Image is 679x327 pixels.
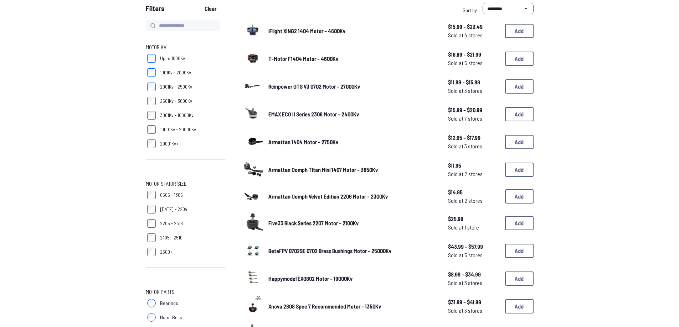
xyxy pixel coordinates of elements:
input: [DATE] - 2204 [147,205,156,213]
span: Sold at 1 store [448,223,499,232]
span: 10001Kv - 20000Kv [160,126,196,133]
span: $8.99 - $34.99 [448,270,499,279]
a: image [243,48,263,70]
a: EMAX ECO II Series 2306 Motor - 2400Kv [268,110,437,118]
span: Sold at 3 stores [448,86,499,95]
span: Sold at 3 stores [448,279,499,287]
a: Five33 Black Series 2207 Motor - 2100Kv [268,219,437,227]
span: $25.99 [448,215,499,223]
img: image [243,240,263,260]
span: Sold at 5 stores [448,59,499,67]
span: T-Motor F1404 Motor - 4600Kv [268,55,338,62]
input: 1001Kv - 2000Kv [147,68,156,77]
button: Add [505,216,534,230]
span: Filters [146,3,164,17]
input: 0505 - 1306 [147,191,156,199]
span: Motor Stator Size [146,179,187,188]
img: image [243,48,263,68]
a: Happymodel EX0802 Motor - 19000Kv [268,274,437,283]
input: 10001Kv - 20000Kv [147,125,156,134]
span: Sold at 5 stores [448,251,499,259]
span: $15.99 - $23.49 [448,22,499,31]
a: Armattan Oomph Velvet Edition 2206 Motor - 2300Kv [268,192,437,201]
img: image [243,268,263,288]
input: Motor Bells [147,313,156,322]
a: Rcinpower GTS V3 0702 Motor - 27000Kv [268,82,437,91]
a: Xnova 2808 Spec 7 Recommended Motor - 1350Kv [268,302,437,311]
input: 2405 - 2510 [147,233,156,242]
img: image [243,20,263,40]
span: $12.95 - $17.99 [448,133,499,142]
input: 20001Kv+ [147,139,156,148]
img: image [243,295,263,315]
span: 20001Kv+ [160,140,179,147]
a: image [243,240,263,262]
span: Armattan Oomph Titan Mini 1407 Motor - 3650Kv [268,166,378,173]
a: Armattan Oomph Titan Mini 1407 Motor - 3650Kv [268,165,437,174]
span: Sold at 2 stores [448,170,499,178]
img: image [243,75,263,95]
a: image [243,295,263,317]
span: Sort by [463,7,477,13]
button: Add [505,79,534,94]
a: image [243,20,263,42]
span: Happymodel EX0802 Motor - 19000Kv [268,275,353,282]
span: EMAX ECO II Series 2306 Motor - 2400Kv [268,111,359,117]
a: image [243,103,263,125]
span: Sold at 4 stores [448,31,499,39]
span: $31.99 - $41.99 [448,298,499,306]
button: Add [505,244,534,258]
img: image [243,190,263,203]
input: 2501Kv - 3000Kv [147,97,156,105]
span: Bearings [160,300,178,307]
span: Armattan 1404 Motor - 2750Kv [268,138,338,145]
input: Up to 1000Kv [147,54,156,63]
span: $15.99 - $20.99 [448,106,499,114]
a: Armattan 1404 Motor - 2750Kv [268,138,437,146]
select: Sort by [483,3,534,14]
span: $11.95 [448,161,499,170]
img: image [243,103,263,123]
a: image [243,268,263,290]
span: 2001Kv - 2500Kv [160,83,192,90]
input: 2001Kv - 2500Kv [147,83,156,91]
span: Up to 1000Kv [160,55,185,62]
button: Add [505,271,534,286]
span: Five33 Black Series 2207 Motor - 2100Kv [268,220,359,226]
span: 0505 - 1306 [160,191,183,199]
button: Add [505,189,534,204]
input: 2205 - 2318 [147,219,156,228]
span: Motor Bells [160,314,182,321]
button: Add [505,107,534,121]
img: image [243,131,263,151]
button: Add [505,163,534,177]
a: image [243,159,263,181]
span: BetaFPV 0702SE 0702 Brass Bushings Motor - 25000Kv [268,247,391,254]
a: image [243,186,263,206]
button: Add [505,24,534,38]
span: 2205 - 2318 [160,220,183,227]
span: Sold at 3 stores [448,142,499,151]
a: BetaFPV 0702SE 0702 Brass Bushings Motor - 25000Kv [268,247,437,255]
input: 2600+ [147,248,156,256]
span: Armattan Oomph Velvet Edition 2206 Motor - 2300Kv [268,193,388,200]
span: $43.99 - $57.99 [448,242,499,251]
span: $16.89 - $21.99 [448,50,499,59]
a: image [243,131,263,153]
span: Motor KV [146,43,166,51]
input: Bearings [147,299,156,307]
a: image [243,212,263,234]
span: 1001Kv - 2000Kv [160,69,191,76]
span: iFlight XING2 1404 Motor - 4600Kv [268,27,345,34]
span: 2501Kv - 3000Kv [160,97,192,105]
img: image [243,212,263,232]
a: T-Motor F1404 Motor - 4600Kv [268,54,437,63]
span: Motor Parts [146,288,175,296]
span: Sold at 2 stores [448,196,499,205]
span: Sold at 3 stores [448,306,499,315]
span: Rcinpower GTS V3 0702 Motor - 27000Kv [268,83,360,90]
span: 2405 - 2510 [160,234,182,241]
button: Add [505,52,534,66]
span: Xnova 2808 Spec 7 Recommended Motor - 1350Kv [268,303,381,310]
a: iFlight XING2 1404 Motor - 4600Kv [268,27,437,35]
